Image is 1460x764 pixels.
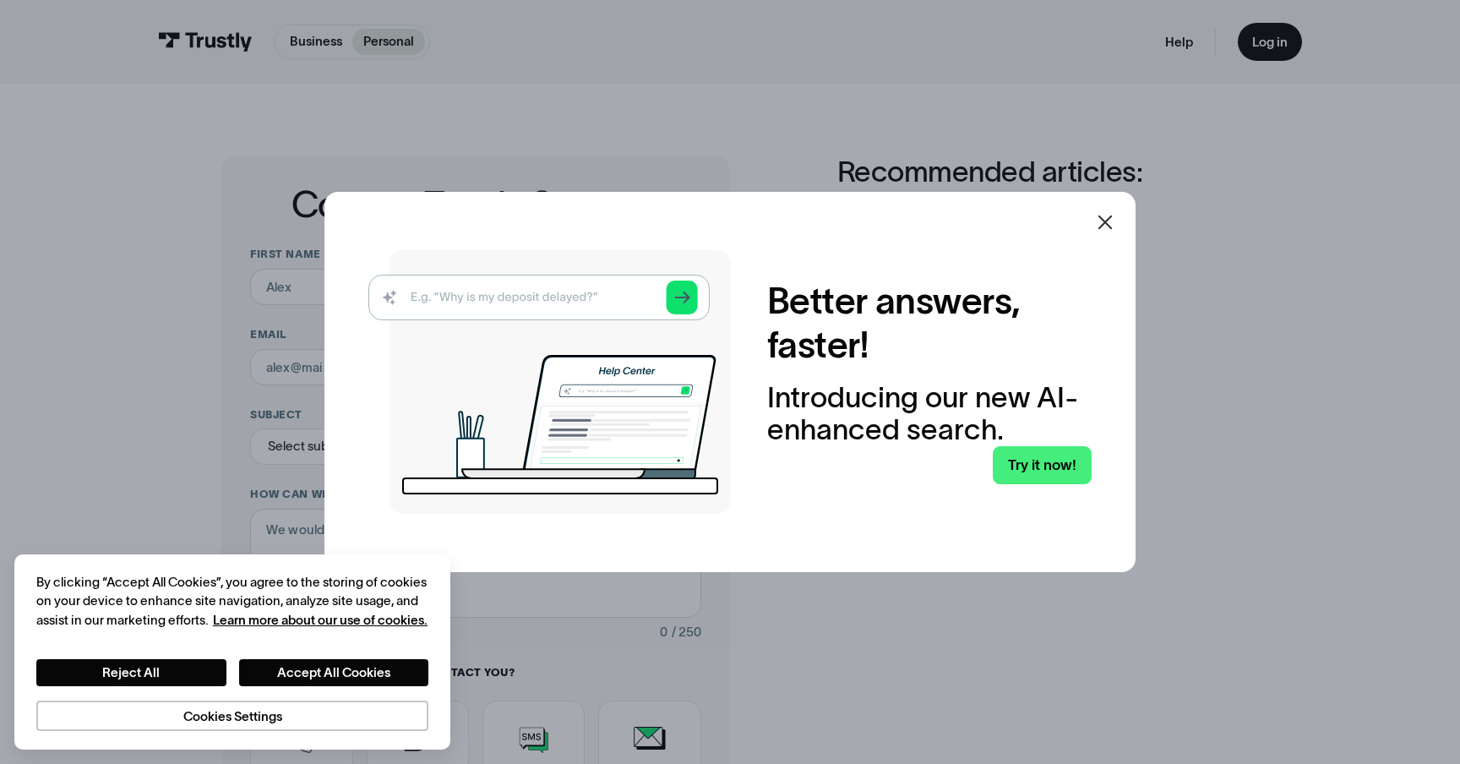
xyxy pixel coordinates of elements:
[14,554,450,750] div: Cookie banner
[993,446,1092,484] a: Try it now!
[767,280,1092,367] h2: Better answers, faster!
[36,573,428,732] div: Privacy
[36,659,226,686] button: Reject All
[36,573,428,630] div: By clicking “Accept All Cookies”, you agree to the storing of cookies on your device to enhance s...
[239,659,429,686] button: Accept All Cookies
[767,382,1092,446] div: Introducing our new AI-enhanced search.
[213,613,428,627] a: More information about your privacy, opens in a new tab
[36,701,428,731] button: Cookies Settings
